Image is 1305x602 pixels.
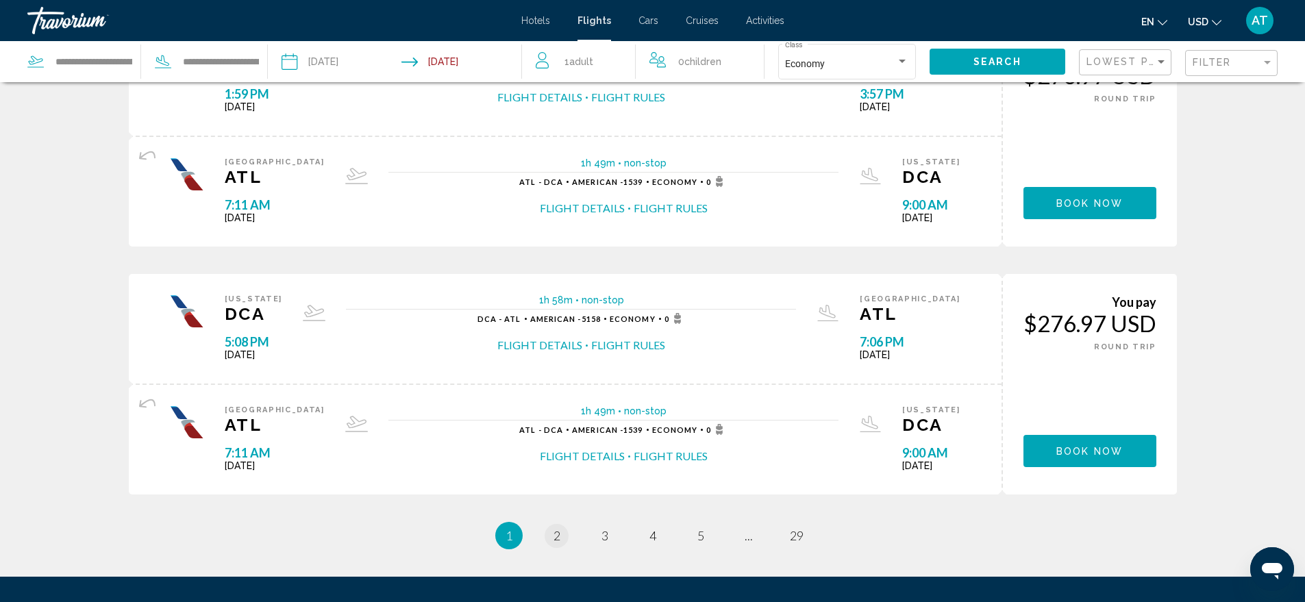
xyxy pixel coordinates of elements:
[745,528,753,543] span: ...
[902,166,960,187] span: DCA
[225,303,283,324] span: DCA
[860,334,960,349] span: 7:06 PM
[225,158,325,166] span: [GEOGRAPHIC_DATA]
[624,158,667,168] span: non-stop
[860,303,960,324] span: ATL
[1094,342,1156,351] span: ROUND TRIP
[225,414,325,435] span: ATL
[902,158,960,166] span: [US_STATE]
[678,52,721,71] span: 0
[129,522,1177,549] ul: Pagination
[973,57,1021,68] span: Search
[225,405,325,414] span: [GEOGRAPHIC_DATA]
[572,177,623,186] span: American -
[572,425,643,434] span: 1539
[1141,16,1154,27] span: en
[1141,12,1167,32] button: Change language
[572,425,623,434] span: American -
[225,294,283,303] span: [US_STATE]
[1094,95,1156,103] span: ROUND TRIP
[225,86,283,101] span: 1:59 PM
[1086,57,1167,68] mat-select: Sort by
[521,15,550,26] a: Hotels
[1023,294,1156,310] div: You pay
[1193,57,1232,68] span: Filter
[401,41,458,82] button: Return date: Sep 14, 2025
[706,424,728,435] span: 0
[591,90,665,105] button: Flight Rules
[860,101,960,112] span: [DATE]
[634,201,708,216] button: Flight Rules
[1250,547,1294,591] iframe: Button to launch messaging window
[564,52,593,71] span: 1
[930,49,1065,74] button: Search
[225,334,283,349] span: 5:08 PM
[225,445,325,460] span: 7:11 AM
[554,528,560,543] span: 2
[706,176,728,187] span: 0
[1023,442,1156,457] a: Book now
[569,56,593,67] span: Adult
[582,294,624,305] span: non-stop
[601,528,608,543] span: 3
[591,338,665,353] button: Flight Rules
[652,425,698,434] span: Economy
[225,212,325,223] span: [DATE]
[684,56,721,67] span: Children
[1023,310,1156,337] div: $276.97 USD
[522,41,764,82] button: Travelers: 1 adult, 0 children
[530,314,601,323] span: 5158
[225,101,283,112] span: [DATE]
[572,177,643,186] span: 1539
[1086,56,1175,67] span: Lowest Price
[581,405,615,416] span: 1h 49m
[902,445,960,460] span: 9:00 AM
[506,528,512,543] span: 1
[902,405,960,414] span: [US_STATE]
[225,349,283,360] span: [DATE]
[540,449,625,464] button: Flight Details
[746,15,784,26] a: Activities
[860,86,960,101] span: 3:57 PM
[860,349,960,360] span: [DATE]
[697,528,704,543] span: 5
[634,449,708,464] button: Flight Rules
[785,58,825,69] span: Economy
[519,177,563,186] span: ATL - DCA
[902,197,960,212] span: 9:00 AM
[860,294,960,303] span: [GEOGRAPHIC_DATA]
[1056,446,1123,457] span: Book now
[610,314,656,323] span: Economy
[649,528,656,543] span: 4
[624,405,667,416] span: non-stop
[638,15,658,26] a: Cars
[1023,435,1156,467] button: Book now
[1056,198,1123,209] span: Book now
[652,177,698,186] span: Economy
[1188,16,1208,27] span: USD
[1252,14,1268,27] span: AT
[27,7,508,34] a: Travorium
[902,460,960,471] span: [DATE]
[581,158,615,168] span: 1h 49m
[790,528,804,543] span: 29
[225,197,325,212] span: 7:11 AM
[225,460,325,471] span: [DATE]
[225,166,325,187] span: ATL
[1023,194,1156,209] a: Book now
[519,425,563,434] span: ATL - DCA
[1242,6,1278,35] button: User Menu
[477,314,521,323] span: DCA - ATL
[902,212,960,223] span: [DATE]
[540,201,625,216] button: Flight Details
[577,15,611,26] a: Flights
[1188,12,1221,32] button: Change currency
[497,90,582,105] button: Flight Details
[1023,187,1156,219] button: Book now
[902,414,960,435] span: DCA
[1185,49,1278,77] button: Filter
